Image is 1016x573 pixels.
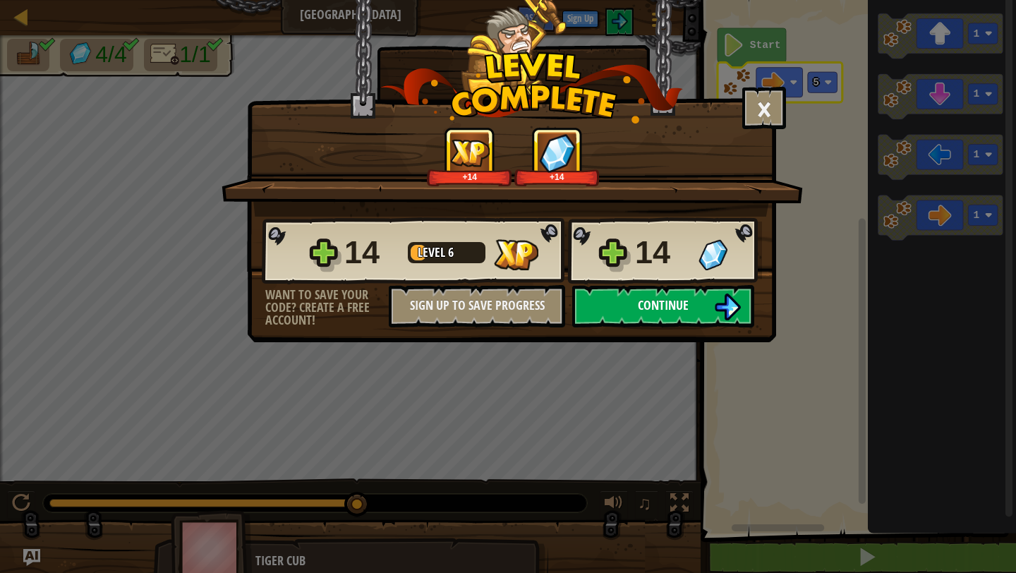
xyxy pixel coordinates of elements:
button: Sign Up to Save Progress [389,285,565,327]
div: 14 [344,230,399,275]
img: Gems Gained [698,239,727,270]
span: 6 [448,243,454,261]
span: Level [418,243,448,261]
img: XP Gained [450,139,490,167]
img: Gems Gained [539,133,576,172]
button: Continue [572,285,754,327]
img: XP Gained [494,239,538,270]
span: Continue [638,296,689,314]
img: Continue [714,294,741,320]
div: +14 [430,171,509,182]
div: +14 [517,171,597,182]
button: × [742,87,786,129]
div: 14 [635,230,690,275]
img: level_complete.png [380,52,683,123]
div: Want to save your code? Create a free account! [265,289,389,327]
